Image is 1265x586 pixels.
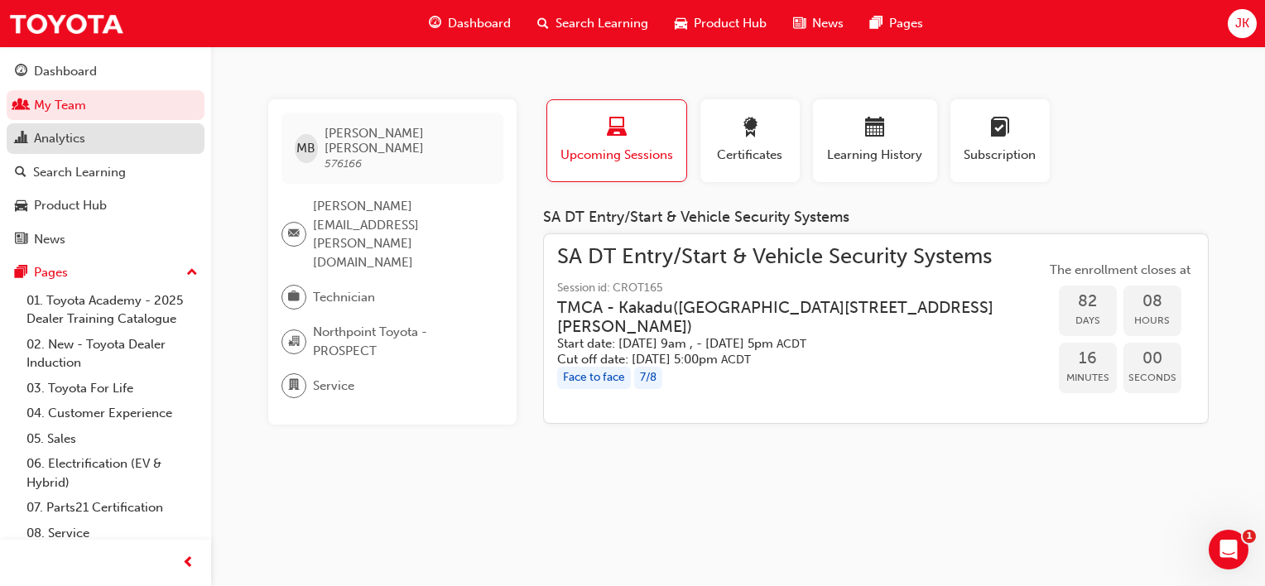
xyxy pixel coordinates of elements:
span: car-icon [675,13,687,34]
a: 04. Customer Experience [20,401,204,426]
span: chart-icon [15,132,27,146]
span: Pages [889,14,923,33]
span: Seconds [1123,368,1181,387]
button: Pages [7,257,204,288]
span: News [812,14,844,33]
span: people-icon [15,98,27,113]
span: 1 [1243,530,1256,543]
span: Days [1059,311,1117,330]
h5: Cut off date: [DATE] 5:00pm [557,352,1019,367]
a: pages-iconPages [857,7,936,41]
span: Australian Central Daylight Time ACDT [721,353,751,367]
div: Product Hub [34,196,107,215]
a: 01. Toyota Academy - 2025 Dealer Training Catalogue [20,288,204,332]
span: car-icon [15,199,27,214]
div: News [34,230,65,249]
span: Technician [313,288,375,307]
div: Search Learning [33,163,126,182]
span: MB [296,139,315,158]
a: search-iconSearch Learning [524,7,661,41]
span: 16 [1059,349,1117,368]
div: Face to face [557,367,631,389]
h3: TMCA - Kakadu ( [GEOGRAPHIC_DATA][STREET_ADDRESS][PERSON_NAME] ) [557,298,1019,337]
span: [PERSON_NAME][EMAIL_ADDRESS][PERSON_NAME][DOMAIN_NAME] [313,197,490,271]
a: 02. New - Toyota Dealer Induction [20,332,204,376]
span: 00 [1123,349,1181,368]
a: car-iconProduct Hub [661,7,780,41]
span: guage-icon [429,13,441,34]
button: Subscription [950,99,1050,182]
a: 07. Parts21 Certification [20,495,204,521]
a: Product Hub [7,190,204,221]
span: [PERSON_NAME] [PERSON_NAME] [325,126,489,156]
span: calendar-icon [865,118,885,140]
span: pages-icon [15,266,27,281]
span: Upcoming Sessions [560,146,674,165]
span: news-icon [793,13,806,34]
div: Pages [34,263,68,282]
span: search-icon [537,13,549,34]
span: prev-icon [182,553,195,574]
span: Service [313,377,354,396]
button: DashboardMy TeamAnalyticsSearch LearningProduct HubNews [7,53,204,257]
a: news-iconNews [780,7,857,41]
button: Upcoming Sessions [546,99,687,182]
button: JK [1228,9,1257,38]
button: Learning History [813,99,937,182]
span: Session id: CROT165 [557,279,1046,298]
iframe: Intercom live chat [1209,530,1248,569]
span: Minutes [1059,368,1117,387]
span: JK [1235,14,1249,33]
span: Product Hub [694,14,767,33]
a: 05. Sales [20,426,204,452]
span: search-icon [15,166,26,180]
a: Analytics [7,123,204,154]
span: Subscription [963,146,1037,165]
span: SA DT Entry/Start & Vehicle Security Systems [557,247,1046,267]
a: guage-iconDashboard [416,7,524,41]
span: Northpoint Toyota - PROSPECT [313,323,490,360]
a: My Team [7,90,204,121]
a: SA DT Entry/Start & Vehicle Security SystemsSession id: CROT165TMCA - Kakadu([GEOGRAPHIC_DATA][ST... [557,247,1195,411]
button: Certificates [700,99,800,182]
span: organisation-icon [288,331,300,353]
span: Dashboard [448,14,511,33]
h5: Start date: [DATE] 9am , - [DATE] 5pm [557,336,1019,352]
div: Dashboard [34,62,97,81]
a: 08. Service [20,521,204,546]
div: 7 / 8 [634,367,662,389]
div: Analytics [34,129,85,148]
span: Hours [1123,311,1181,330]
div: SA DT Entry/Start & Vehicle Security Systems [543,209,1209,227]
span: guage-icon [15,65,27,79]
span: learningplan-icon [990,118,1010,140]
span: Search Learning [556,14,648,33]
span: email-icon [288,223,300,245]
span: award-icon [740,118,760,140]
a: 03. Toyota For Life [20,376,204,401]
img: Trak [8,5,124,42]
span: The enrollment closes at [1046,261,1195,280]
span: news-icon [15,233,27,247]
span: Australian Central Daylight Time ACDT [777,337,806,351]
a: Dashboard [7,56,204,87]
a: Search Learning [7,157,204,188]
span: 82 [1059,292,1117,311]
a: 06. Electrification (EV & Hybrid) [20,451,204,495]
a: News [7,224,204,255]
span: 08 [1123,292,1181,311]
span: Certificates [713,146,787,165]
span: department-icon [288,375,300,396]
span: briefcase-icon [288,286,300,308]
span: up-icon [186,262,198,284]
span: Learning History [825,146,925,165]
span: laptop-icon [607,118,627,140]
span: pages-icon [870,13,883,34]
span: 576166 [325,156,362,171]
